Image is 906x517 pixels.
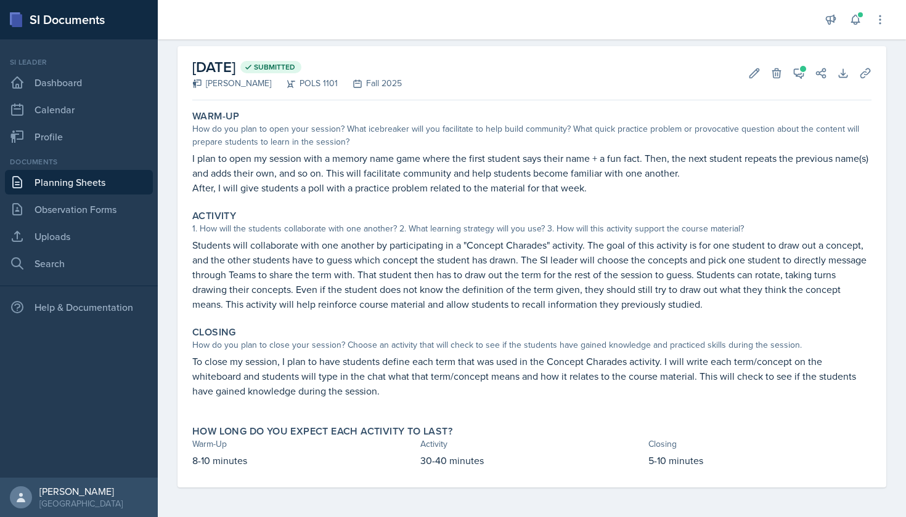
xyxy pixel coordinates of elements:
[5,70,153,95] a: Dashboard
[5,251,153,276] a: Search
[192,151,871,180] p: I plan to open my session with a memory name game where the first student says their name + a fun...
[5,57,153,68] div: Si leader
[5,170,153,194] a: Planning Sheets
[192,354,871,398] p: To close my session, I plan to have students define each term that was used in the Concept Charad...
[192,339,871,351] div: How do you plan to close your session? Choose an activity that will check to see if the students ...
[192,110,240,122] label: Warm-Up
[192,425,452,438] label: How long do you expect each activity to last?
[420,438,643,451] div: Activity
[192,238,871,311] p: Students will collaborate with one another by participating in a "Concept Charades" activity. The...
[192,453,415,468] p: 8-10 minutes
[648,438,871,451] div: Closing
[271,77,338,90] div: POLS 1101
[192,222,871,235] div: 1. How will the students collaborate with one another? 2. What learning strategy will you use? 3....
[192,438,415,451] div: Warm-Up
[5,295,153,319] div: Help & Documentation
[254,62,295,72] span: Submitted
[5,156,153,167] div: Documents
[39,497,123,510] div: [GEOGRAPHIC_DATA]
[5,197,153,222] a: Observation Forms
[338,77,402,90] div: Fall 2025
[5,97,153,122] a: Calendar
[192,122,871,148] div: How do you plan to open your session? What icebreaker will you facilitate to help build community...
[192,77,271,90] div: [PERSON_NAME]
[420,453,643,468] p: 30-40 minutes
[192,56,402,78] h2: [DATE]
[39,485,123,497] div: [PERSON_NAME]
[648,453,871,468] p: 5-10 minutes
[192,210,236,222] label: Activity
[5,224,153,249] a: Uploads
[192,326,236,339] label: Closing
[5,124,153,149] a: Profile
[192,180,871,195] p: After, I will give students a poll with a practice problem related to the material for that week.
